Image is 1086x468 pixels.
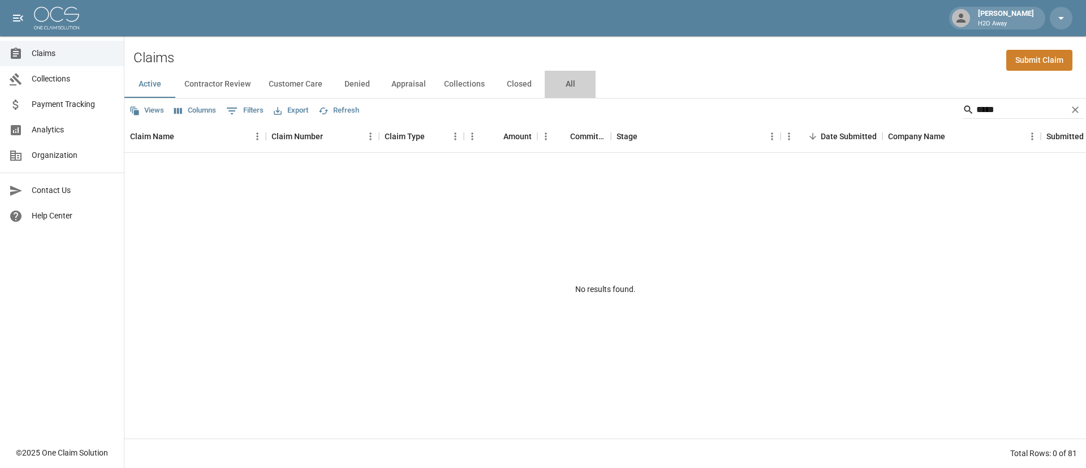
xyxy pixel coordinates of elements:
[503,121,532,152] div: Amount
[175,71,260,98] button: Contractor Review
[570,121,605,152] div: Committed Amount
[7,7,29,29] button: open drawer
[32,149,115,161] span: Organization
[611,121,781,152] div: Stage
[1006,50,1072,71] a: Submit Claim
[32,98,115,110] span: Payment Tracking
[781,128,798,145] button: Menu
[945,128,961,144] button: Sort
[1010,448,1077,459] div: Total Rows: 0 of 81
[978,19,1034,29] p: H2O Away
[382,71,435,98] button: Appraisal
[435,71,494,98] button: Collections
[537,121,611,152] div: Committed Amount
[32,184,115,196] span: Contact Us
[362,128,379,145] button: Menu
[888,121,945,152] div: Company Name
[425,128,441,144] button: Sort
[379,121,464,152] div: Claim Type
[124,71,175,98] button: Active
[963,101,1084,121] div: Search
[271,102,311,119] button: Export
[1067,101,1084,118] button: Clear
[821,121,877,152] div: Date Submitted
[34,7,79,29] img: ocs-logo-white-transparent.png
[331,71,382,98] button: Denied
[488,128,503,144] button: Sort
[271,121,323,152] div: Claim Number
[32,73,115,85] span: Collections
[805,128,821,144] button: Sort
[124,71,1086,98] div: dynamic tabs
[32,124,115,136] span: Analytics
[554,128,570,144] button: Sort
[545,71,596,98] button: All
[464,128,481,145] button: Menu
[124,121,266,152] div: Claim Name
[781,121,882,152] div: Date Submitted
[447,128,464,145] button: Menu
[174,128,190,144] button: Sort
[260,71,331,98] button: Customer Care
[316,102,362,119] button: Refresh
[537,128,554,145] button: Menu
[617,121,637,152] div: Stage
[16,447,108,458] div: © 2025 One Claim Solution
[32,48,115,59] span: Claims
[464,121,537,152] div: Amount
[1024,128,1041,145] button: Menu
[133,50,174,66] h2: Claims
[130,121,174,152] div: Claim Name
[637,128,653,144] button: Sort
[494,71,545,98] button: Closed
[223,102,266,120] button: Show filters
[171,102,219,119] button: Select columns
[764,128,781,145] button: Menu
[385,121,425,152] div: Claim Type
[973,8,1038,28] div: [PERSON_NAME]
[323,128,339,144] button: Sort
[127,102,167,119] button: Views
[266,121,379,152] div: Claim Number
[32,210,115,222] span: Help Center
[124,153,1086,426] div: No results found.
[882,121,1041,152] div: Company Name
[249,128,266,145] button: Menu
